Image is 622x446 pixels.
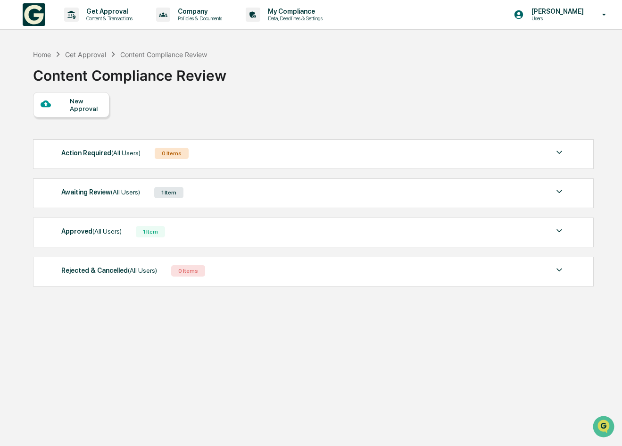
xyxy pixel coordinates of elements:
p: How can we help? [9,20,172,35]
a: 🗄️Attestations [65,115,121,132]
span: Attestations [78,119,117,128]
span: (All Users) [111,149,141,157]
span: Data Lookup [19,137,59,146]
div: 0 Items [171,265,205,277]
span: Pylon [94,160,114,167]
img: caret [554,186,565,197]
a: 🔎Data Lookup [6,133,63,150]
span: Preclearance [19,119,61,128]
p: Get Approval [79,8,137,15]
p: Data, Deadlines & Settings [260,15,327,22]
div: Content Compliance Review [120,50,207,59]
p: Content & Transactions [79,15,137,22]
div: 1 Item [154,187,183,198]
div: 🗄️ [68,120,76,127]
div: Rejected & Cancelled [61,264,157,277]
div: We're available if you need us! [32,82,119,89]
a: Powered byPylon [66,160,114,167]
div: 0 Items [155,148,189,159]
img: logo [23,3,45,26]
div: Awaiting Review [61,186,140,198]
div: 🔎 [9,138,17,145]
p: Policies & Documents [170,15,227,22]
div: 🖐️ [9,120,17,127]
button: Start new chat [160,75,172,86]
a: 🖐️Preclearance [6,115,65,132]
span: (All Users) [92,227,122,235]
div: Content Compliance Review [33,59,226,84]
div: Action Required [61,147,141,159]
iframe: Open customer support [592,415,617,440]
span: (All Users) [111,188,140,196]
img: caret [554,225,565,236]
img: caret [554,264,565,276]
div: 1 Item [136,226,165,237]
p: Users [524,15,589,22]
div: Approved [61,225,122,237]
span: (All Users) [128,267,157,274]
p: Company [170,8,227,15]
div: New Approval [70,97,101,112]
div: Get Approval [65,50,106,59]
img: 1746055101610-c473b297-6a78-478c-a979-82029cc54cd1 [9,72,26,89]
div: Start new chat [32,72,155,82]
p: My Compliance [260,8,327,15]
img: caret [554,147,565,158]
div: Home [33,50,51,59]
p: [PERSON_NAME] [524,8,589,15]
